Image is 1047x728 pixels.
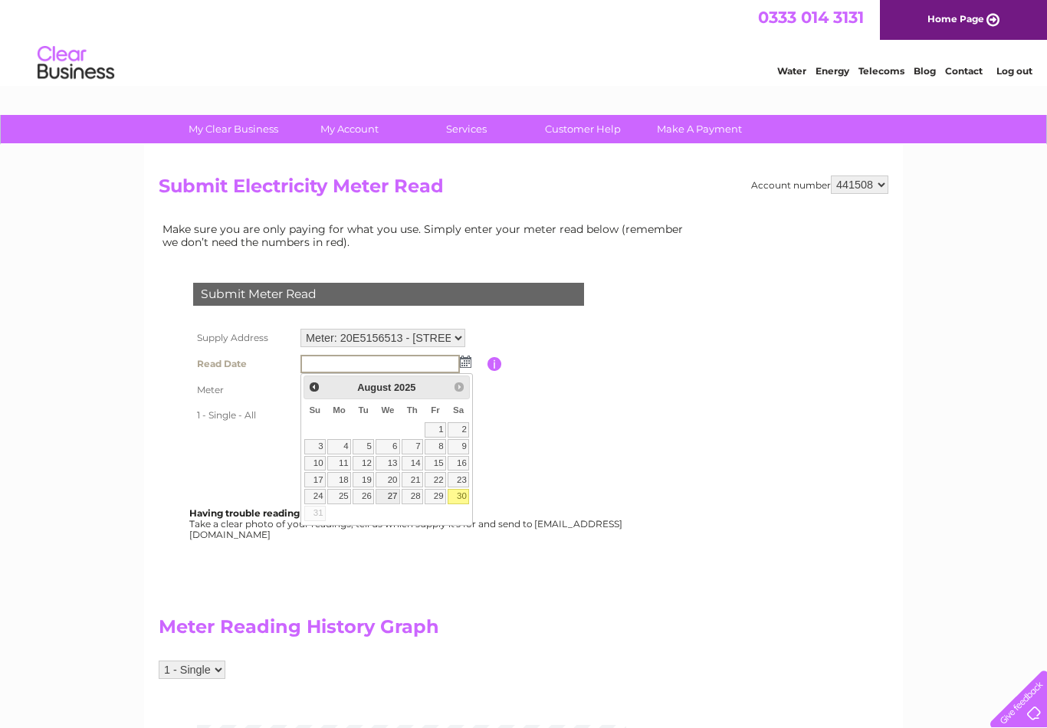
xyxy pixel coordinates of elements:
span: Tuesday [358,405,368,415]
a: 10 [304,456,326,471]
th: Meter [189,377,297,403]
a: 12 [353,456,374,471]
div: Take a clear photo of your readings, tell us which supply it's for and send to [EMAIL_ADDRESS][DO... [189,508,625,539]
img: logo.png [37,40,115,87]
a: Blog [914,65,936,77]
a: 3 [304,439,326,454]
a: 7 [402,439,423,454]
a: 24 [304,489,326,504]
span: 2025 [394,382,415,393]
input: Information [487,357,502,371]
th: Read Date [189,351,297,377]
td: Make sure you are only paying for what you use. Simply enter your meter read below (remember we d... [159,219,695,251]
span: Monday [333,405,346,415]
a: 21 [402,472,423,487]
a: Prev [306,378,323,395]
a: 15 [425,456,446,471]
a: 14 [402,456,423,471]
a: Telecoms [858,65,904,77]
img: ... [460,356,471,368]
h2: Submit Electricity Meter Read [159,175,888,205]
a: 30 [448,489,469,504]
span: Prev [308,381,320,393]
span: Saturday [453,405,464,415]
b: Having trouble reading your meter? [189,507,361,519]
span: Friday [431,405,440,415]
div: Account number [751,175,888,194]
a: 4 [327,439,351,454]
a: 13 [376,456,400,471]
a: Make A Payment [636,115,763,143]
a: 2 [448,422,469,438]
a: 17 [304,472,326,487]
a: 19 [353,472,374,487]
th: Supply Address [189,325,297,351]
a: My Clear Business [170,115,297,143]
a: 18 [327,472,351,487]
a: 29 [425,489,446,504]
a: Log out [996,65,1032,77]
a: Contact [945,65,983,77]
a: 16 [448,456,469,471]
a: Customer Help [520,115,646,143]
a: 5 [353,439,374,454]
a: 26 [353,489,374,504]
a: 0333 014 3131 [758,8,864,27]
th: 1 - Single - All [189,403,297,428]
span: August [357,382,391,393]
h2: Meter Reading History Graph [159,616,695,645]
div: Clear Business is a trading name of Verastar Limited (registered in [GEOGRAPHIC_DATA] No. 3667643... [162,8,887,74]
a: Energy [816,65,849,77]
a: 20 [376,472,400,487]
a: 22 [425,472,446,487]
a: My Account [287,115,413,143]
td: Are you sure the read you have entered is correct? [297,428,487,457]
a: 11 [327,456,351,471]
a: 8 [425,439,446,454]
a: Water [777,65,806,77]
a: 9 [448,439,469,454]
a: 27 [376,489,400,504]
span: Wednesday [381,405,394,415]
a: 23 [448,472,469,487]
a: 25 [327,489,351,504]
a: 6 [376,439,400,454]
div: Submit Meter Read [193,283,584,306]
a: 28 [402,489,423,504]
span: Thursday [407,405,418,415]
a: Services [403,115,530,143]
span: Sunday [309,405,320,415]
a: 1 [425,422,446,438]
